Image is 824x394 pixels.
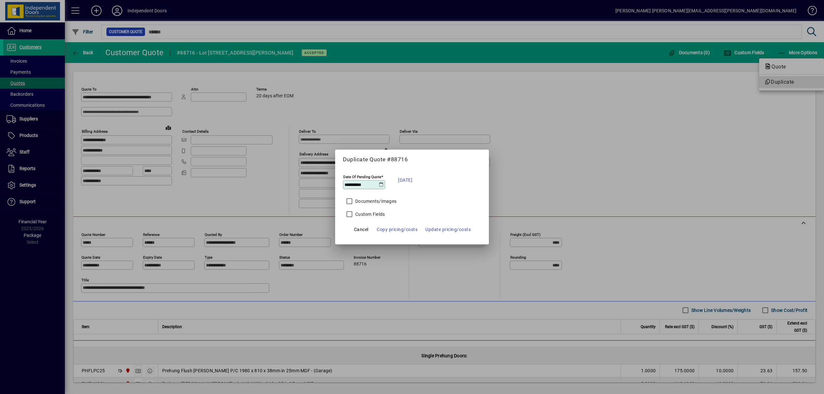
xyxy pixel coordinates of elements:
button: Update pricing/costs [423,224,473,235]
button: Cancel [351,224,371,235]
span: [DATE] [398,176,412,184]
span: Update pricing/costs [425,226,471,233]
button: Copy pricing/costs [374,224,420,235]
span: Copy pricing/costs [377,226,418,233]
mat-label: Date Of Pending Quote [343,175,381,179]
span: Cancel [354,226,369,233]
h5: Duplicate Quote #88716 [343,156,481,163]
label: Custom Fields [354,211,385,217]
label: Documents/Images [354,198,396,204]
button: [DATE] [395,172,416,188]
